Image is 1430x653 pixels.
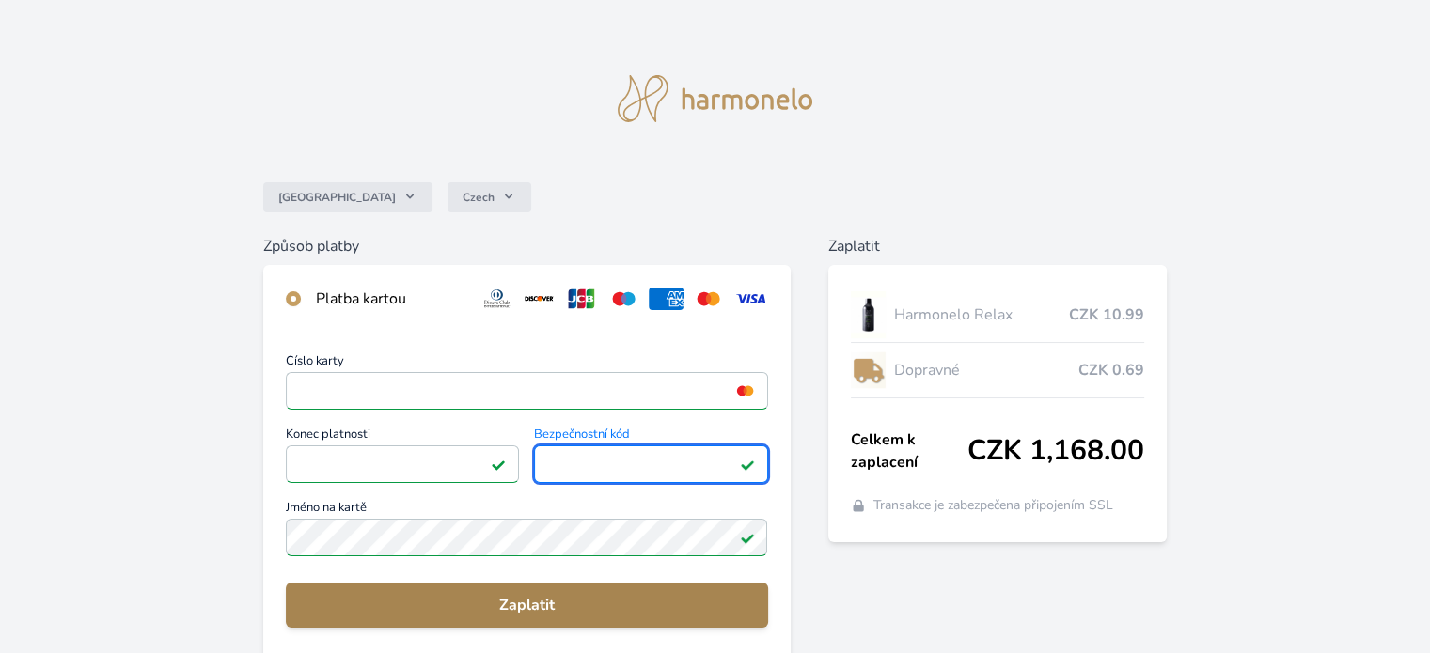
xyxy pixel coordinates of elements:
[286,583,767,628] button: Zaplatit
[491,457,506,472] img: Platné pole
[740,457,755,472] img: Platné pole
[286,519,767,556] input: Jméno na kartěPlatné pole
[522,288,557,310] img: discover.svg
[263,235,790,257] h6: Způsob platby
[278,190,396,205] span: [GEOGRAPHIC_DATA]
[1078,359,1144,381] span: CZK 0.69
[828,235,1167,257] h6: Zaplatit
[873,496,1113,515] span: Transakce je zabezpečena připojením SSL
[286,355,767,372] span: Číslo karty
[286,502,767,519] span: Jméno na kartě
[740,530,755,545] img: Platné pole
[448,182,531,212] button: Czech
[263,182,432,212] button: [GEOGRAPHIC_DATA]
[479,288,514,310] img: diners.svg
[691,288,726,310] img: mc.svg
[294,378,759,404] iframe: Iframe pro číslo karty
[463,190,495,205] span: Czech
[851,428,967,474] span: Celkem k zaplacení
[286,428,519,445] span: Konec platnosti
[294,451,511,477] iframe: Iframe pro datum vypršení platnosti
[618,75,813,122] img: logo.svg
[649,288,684,310] img: amex.svg
[967,434,1144,468] span: CZK 1,168.00
[733,288,768,310] img: visa.svg
[316,288,464,310] div: Platba kartou
[851,291,887,338] img: CLEAN_RELAX_se_stinem_x-lo.jpg
[606,288,641,310] img: maestro.svg
[893,303,1068,326] span: Harmonelo Relax
[301,594,752,616] span: Zaplatit
[893,359,1077,381] span: Dopravné
[542,451,759,477] iframe: Iframe pro bezpečnostní kód
[732,382,758,399] img: mc
[534,428,767,445] span: Bezpečnostní kód
[1069,303,1144,326] span: CZK 10.99
[851,347,887,394] img: delivery-lo.png
[564,288,599,310] img: jcb.svg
